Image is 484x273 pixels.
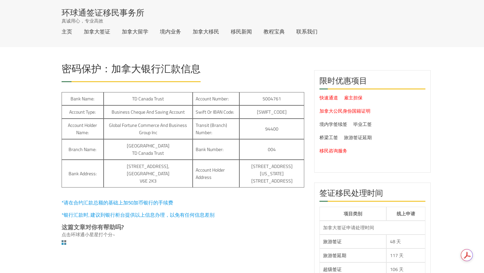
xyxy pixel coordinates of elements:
[344,133,372,142] a: 旅游签证延期
[323,251,346,260] a: 旅游签延期
[323,237,342,246] a: 旅游签证
[193,119,239,139] td: Transit (Branch) number:
[239,92,304,105] td: 5004761
[239,105,304,119] td: [SWIFT_CODE]
[104,119,193,139] td: Global Fortune Commerce and Business Group Inc
[193,92,239,105] td: Account number:
[319,146,347,155] a: 移民咨询服务
[62,64,201,77] h1: 密码保护：加拿大银行汇款信息
[193,29,219,34] a: 加拿大移民
[104,92,193,105] td: TD Canada Trust
[104,160,193,188] td: [STREET_ADDRESS], [GEOGRAPHIC_DATA] V6E 2K3
[319,120,347,129] a: 境内学签续签
[319,207,386,221] th: 项目类别
[104,139,193,160] td: [GEOGRAPHIC_DATA] TD Canada Trust
[62,198,173,207] span: *请在合约汇款总额的基础上加50加币银行的手续费
[84,29,110,34] a: 加拿大签证
[62,29,72,34] a: 主页
[239,160,304,188] td: [STREET_ADDRESS][US_STATE] [STREET_ADDRESS]
[62,92,104,105] td: Bank name:
[319,107,370,115] a: 加拿大公民身份国籍证明
[193,139,239,160] td: Bank Number:
[62,210,215,220] span: *银行汇款时, 建议到银行柜台提供以上信息办理，以免有任何信息差别
[160,29,181,34] a: 境内业务
[264,29,285,34] a: 教程宝典
[319,76,425,89] h2: 限时优惠项目
[104,105,193,119] td: Business Cheque and saving account
[319,188,425,202] h2: 签证移民处理时间
[62,160,104,188] td: Bank address:
[62,119,104,139] td: Account holder name:
[62,105,104,119] td: Account type:
[62,224,304,231] div: 这篇文章对你有帮助吗?
[319,93,338,102] a: 快速通道
[386,235,425,248] td: 48 天
[122,29,148,34] a: 加拿大留学
[193,105,239,119] td: Swift or IBAN code:
[239,139,304,160] td: 004
[323,224,422,231] div: 加拿大签证申请处理时间
[62,231,304,238] div: 点击环球通小星星打个分~
[386,248,425,262] td: 117 天
[386,207,425,221] th: 线上申请
[193,160,239,188] td: Account Holder address
[319,133,338,142] a: 桥梁工签
[62,18,103,24] span: 真诚用心，专业高效
[231,29,252,34] a: 移民新闻
[62,8,144,17] a: 环球通签证移民事务所
[239,119,304,139] td: 94400
[344,93,363,102] a: 雇主担保
[353,120,372,129] a: 毕业工签
[296,29,317,34] a: 联系我们
[62,139,104,160] td: Branch name:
